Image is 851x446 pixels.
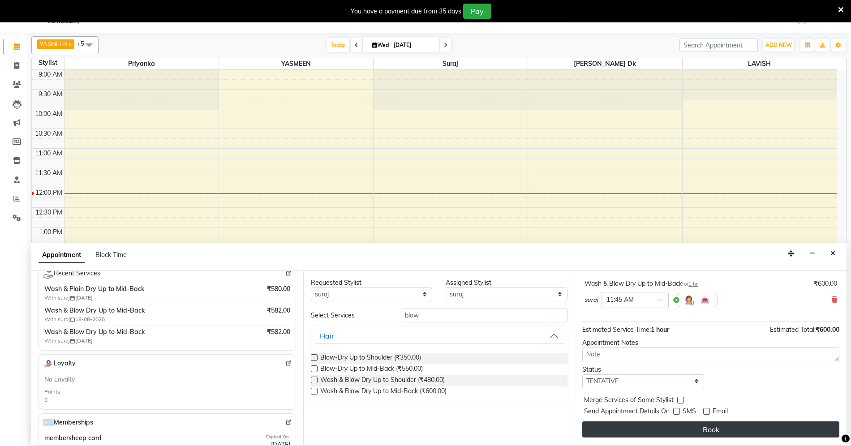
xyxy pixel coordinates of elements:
[763,39,794,51] button: ADD NEW
[40,40,68,47] span: YASMEEN
[320,353,421,364] span: Blow-Dry Up to Shoulder (₹350.00)
[39,247,85,263] span: Appointment
[713,407,728,418] span: Email
[582,326,651,334] span: Estimated Service Time:
[582,421,839,437] button: Book
[816,326,839,334] span: ₹600.00
[33,129,64,138] div: 10:30 AM
[682,281,698,287] small: for
[320,364,423,375] span: Blow-Dry Up to Mid-Back (₹550.00)
[585,279,698,288] div: Wash & Blow Dry Up to Mid-Back
[44,306,228,315] span: Wash & Blow Dry Up to Mid-Back
[826,247,839,261] button: Close
[68,40,72,47] a: x
[463,4,491,19] button: Pay
[311,278,433,287] div: Requested Stylist
[320,375,445,386] span: Wash & Blow Dry Up to Shoulder (₹480.00)
[814,279,837,288] div: ₹600.00
[44,396,47,404] div: 0
[683,295,694,305] img: Hairdresser.png
[44,337,156,345] span: With suraj [DATE]
[770,326,816,334] span: Estimated Total:
[34,188,64,197] div: 12:00 PM
[44,284,228,294] span: Wash & Plain Dry Up to Mid-Back
[584,395,674,407] span: Merge Services of Same Stylist
[267,284,290,294] span: ₹580.00
[370,42,391,48] span: Wed
[43,358,76,369] span: Loyalty
[64,58,219,69] span: priyanka
[374,58,528,69] span: suraj
[267,306,290,315] span: ₹582.00
[33,109,64,119] div: 10:00 AM
[44,375,75,384] span: No Loyalty
[391,39,436,52] input: 2025-09-03
[77,40,91,47] span: +5
[33,168,64,178] div: 11:30 AM
[37,90,64,99] div: 9:30 AM
[43,268,100,279] span: Recent Services
[401,309,567,322] input: Search by service name
[32,58,64,68] div: Stylist
[44,433,102,443] span: membersheep card
[37,227,64,237] div: 1:00 PM
[765,42,792,48] span: ADD NEW
[446,278,567,287] div: Assigned Stylist
[320,386,447,398] span: Wash & Blow Dry Up to Mid-Back (₹600.00)
[528,58,682,69] span: [PERSON_NAME] Dk
[327,38,349,52] span: Today
[584,407,670,418] span: Send Appointment Details On
[679,38,758,52] input: Search Appointment
[688,281,698,287] span: 1 hr
[44,294,156,302] span: With suraj [DATE]
[44,388,60,396] div: Points
[95,251,127,259] span: Block Time
[683,58,837,69] span: LAVISH
[37,70,64,79] div: 9:00 AM
[700,295,710,305] img: Interior.png
[582,338,839,347] div: Appointment Notes
[582,365,704,374] div: Status
[351,7,461,16] div: You have a payment due from 35 days
[266,434,289,440] span: Expired On
[585,296,598,304] span: suraj
[43,417,93,428] span: Memberships
[314,328,564,344] button: Hair
[33,149,64,158] div: 11:00 AM
[651,326,669,334] span: 1 hour
[683,407,696,418] span: SMS
[44,327,228,337] span: Wash & Blow Dry Up to Mid-Back
[44,315,156,323] span: With suraj 18-08-2025
[304,311,394,320] div: Select Services
[267,327,290,337] span: ₹582.00
[34,208,64,217] div: 12:30 PM
[219,58,373,69] span: YASMEEN
[320,330,334,341] div: Hair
